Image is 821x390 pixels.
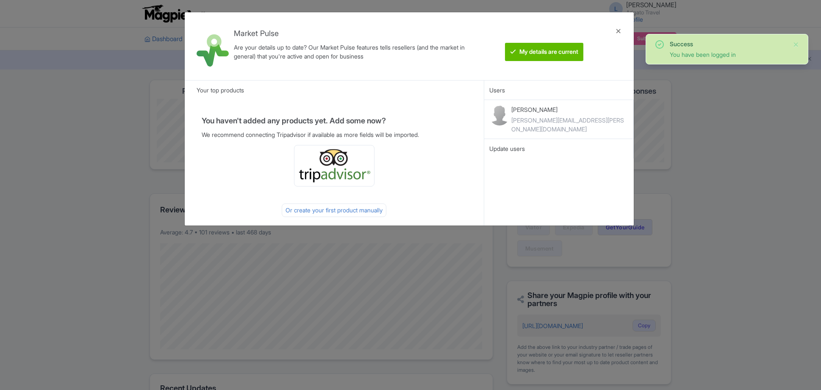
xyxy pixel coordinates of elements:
btn: My details are current [505,43,583,61]
p: [PERSON_NAME] [511,105,629,114]
img: ta_logo-885a1c64328048f2535e39284ba9d771.png [298,149,371,183]
div: You have been logged in [670,50,786,59]
div: [PERSON_NAME][EMAIL_ADDRESS][PERSON_NAME][DOMAIN_NAME] [511,116,629,134]
img: market_pulse-1-0a5220b3d29e4a0de46fb7534bebe030.svg [197,34,229,67]
div: Your top products [185,80,484,100]
button: Close [793,39,799,50]
h4: You haven't added any products yet. Add some now? [202,117,467,125]
div: Or create your first product manually [282,203,386,217]
div: Update users [489,144,629,153]
div: Users [484,80,634,100]
p: We recommend connecting Tripadvisor if available as more fields will be imported. [202,130,467,139]
h4: Market Pulse [234,29,480,38]
div: Are your details up to date? Our Market Pulse features tells resellers (and the market in general... [234,43,480,61]
img: contact-b11cc6e953956a0c50a2f97983291f06.png [489,105,510,125]
div: Success [670,39,786,48]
